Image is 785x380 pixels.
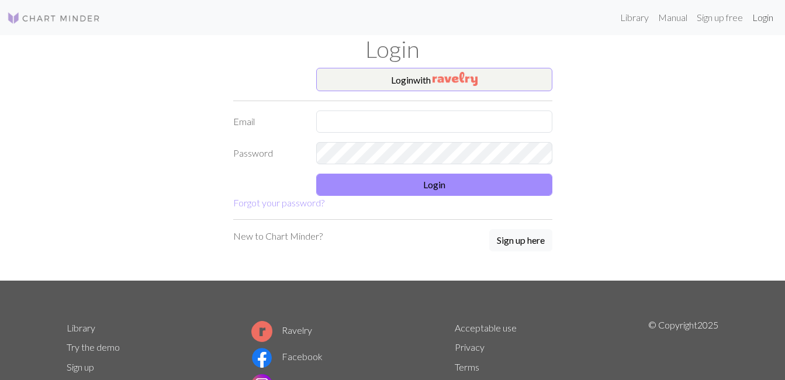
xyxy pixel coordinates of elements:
[226,110,310,133] label: Email
[316,174,552,196] button: Login
[233,197,324,208] a: Forgot your password?
[251,324,312,336] a: Ravelry
[60,35,726,63] h1: Login
[489,229,552,251] button: Sign up here
[7,11,101,25] img: Logo
[455,322,517,333] a: Acceptable use
[67,361,94,372] a: Sign up
[455,361,479,372] a: Terms
[653,6,692,29] a: Manual
[748,6,778,29] a: Login
[67,341,120,353] a: Try the demo
[233,229,323,243] p: New to Chart Minder?
[251,347,272,368] img: Facebook logo
[489,229,552,253] a: Sign up here
[226,142,310,164] label: Password
[67,322,95,333] a: Library
[455,341,485,353] a: Privacy
[251,351,323,362] a: Facebook
[692,6,748,29] a: Sign up free
[316,68,552,91] button: Loginwith
[433,72,478,86] img: Ravelry
[251,321,272,342] img: Ravelry logo
[615,6,653,29] a: Library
